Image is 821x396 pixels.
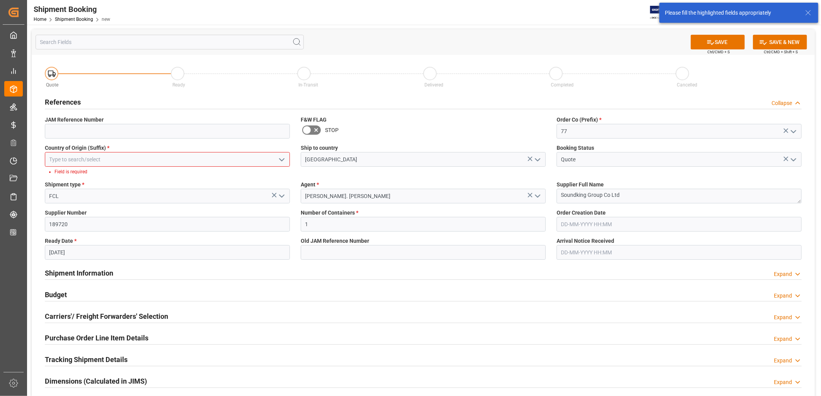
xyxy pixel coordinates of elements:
span: Ctrl/CMD + S [707,49,730,55]
span: JAM Reference Number [45,116,104,124]
button: open menu [276,190,287,202]
span: Ready [172,82,185,88]
span: Order Creation Date [557,209,606,217]
h2: Shipment Information [45,268,113,278]
textarea: Soundking Group Co Ltd [557,189,802,203]
button: open menu [787,125,799,137]
input: Type to search/select [45,152,290,167]
h2: References [45,97,81,107]
span: Booking Status [557,144,594,152]
input: DD-MM-YYYY HH:MM [557,245,802,260]
span: In-Transit [298,82,318,88]
span: Country of Origin (Suffix) [45,144,109,152]
button: SAVE & NEW [753,35,807,49]
span: Arrival Notice Received [557,237,614,245]
div: Please fill the highlighted fields appropriately [665,9,798,17]
button: SAVE [691,35,745,49]
div: Expand [774,357,792,365]
div: Expand [774,378,792,386]
span: Supplier Full Name [557,181,604,189]
span: STOP [325,126,339,134]
span: F&W FLAG [301,116,327,124]
span: Order Co (Prefix) [557,116,601,124]
input: DD-MM-YYYY HH:MM [557,217,802,232]
button: open menu [787,154,799,166]
input: Search Fields [36,35,304,49]
div: Shipment Booking [34,3,110,15]
a: Home [34,17,46,22]
span: Ready Date [45,237,77,245]
span: Old JAM Reference Number [301,237,369,245]
button: open menu [531,154,543,166]
span: Delivered [424,82,443,88]
input: DD-MM-YYYY [45,245,290,260]
h2: Purchase Order Line Item Details [45,333,148,343]
span: Ship to country [301,144,338,152]
img: Exertis%20JAM%20-%20Email%20Logo.jpg_1722504956.jpg [650,6,677,19]
span: Cancelled [677,82,697,88]
h2: Budget [45,289,67,300]
h2: Tracking Shipment Details [45,354,128,365]
div: Expand [774,335,792,343]
li: Field is required [55,168,283,175]
div: Collapse [772,99,792,107]
span: Agent [301,181,319,189]
span: Ctrl/CMD + Shift + S [764,49,798,55]
span: Completed [551,82,574,88]
span: Number of Containers [301,209,358,217]
button: open menu [531,190,543,202]
button: open menu [276,154,287,166]
div: Expand [774,313,792,322]
h2: Carriers'/ Freight Forwarders' Selection [45,311,168,322]
div: Expand [774,270,792,278]
span: Shipment type [45,181,84,189]
a: Shipment Booking [55,17,93,22]
span: Quote [46,82,59,88]
div: Expand [774,292,792,300]
span: Supplier Number [45,209,87,217]
h2: Dimensions (Calculated in JIMS) [45,376,147,386]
